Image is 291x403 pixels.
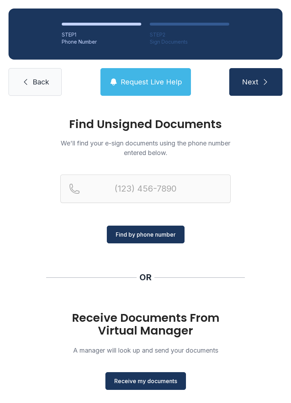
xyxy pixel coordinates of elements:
[60,311,231,337] h1: Receive Documents From Virtual Manager
[60,118,231,130] h1: Find Unsigned Documents
[139,272,152,283] div: OR
[121,77,182,87] span: Request Live Help
[60,138,231,158] p: We'll find your e-sign documents using the phone number entered below.
[150,31,229,38] div: STEP 2
[242,77,258,87] span: Next
[60,175,231,203] input: Reservation phone number
[60,346,231,355] p: A manager will look up and send your documents
[150,38,229,45] div: Sign Documents
[33,77,49,87] span: Back
[114,377,177,385] span: Receive my documents
[116,230,176,239] span: Find by phone number
[62,38,141,45] div: Phone Number
[62,31,141,38] div: STEP 1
